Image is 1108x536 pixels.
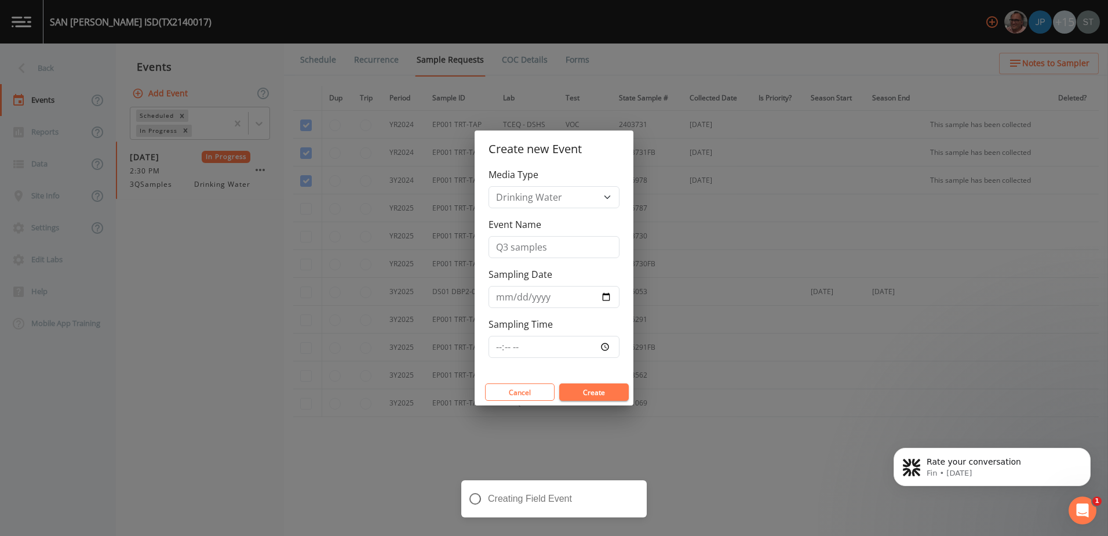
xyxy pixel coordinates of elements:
label: Media Type [489,168,538,182]
iframe: Intercom notifications message [876,423,1108,505]
button: Create [559,383,629,401]
button: Cancel [485,383,555,401]
label: Event Name [489,218,541,231]
label: Sampling Time [489,317,553,331]
label: Sampling Date [489,267,552,281]
h2: Create new Event [475,131,633,168]
span: 1 [1092,497,1102,506]
iframe: Intercom live chat [1069,497,1096,524]
div: Creating Field Event [461,480,647,517]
